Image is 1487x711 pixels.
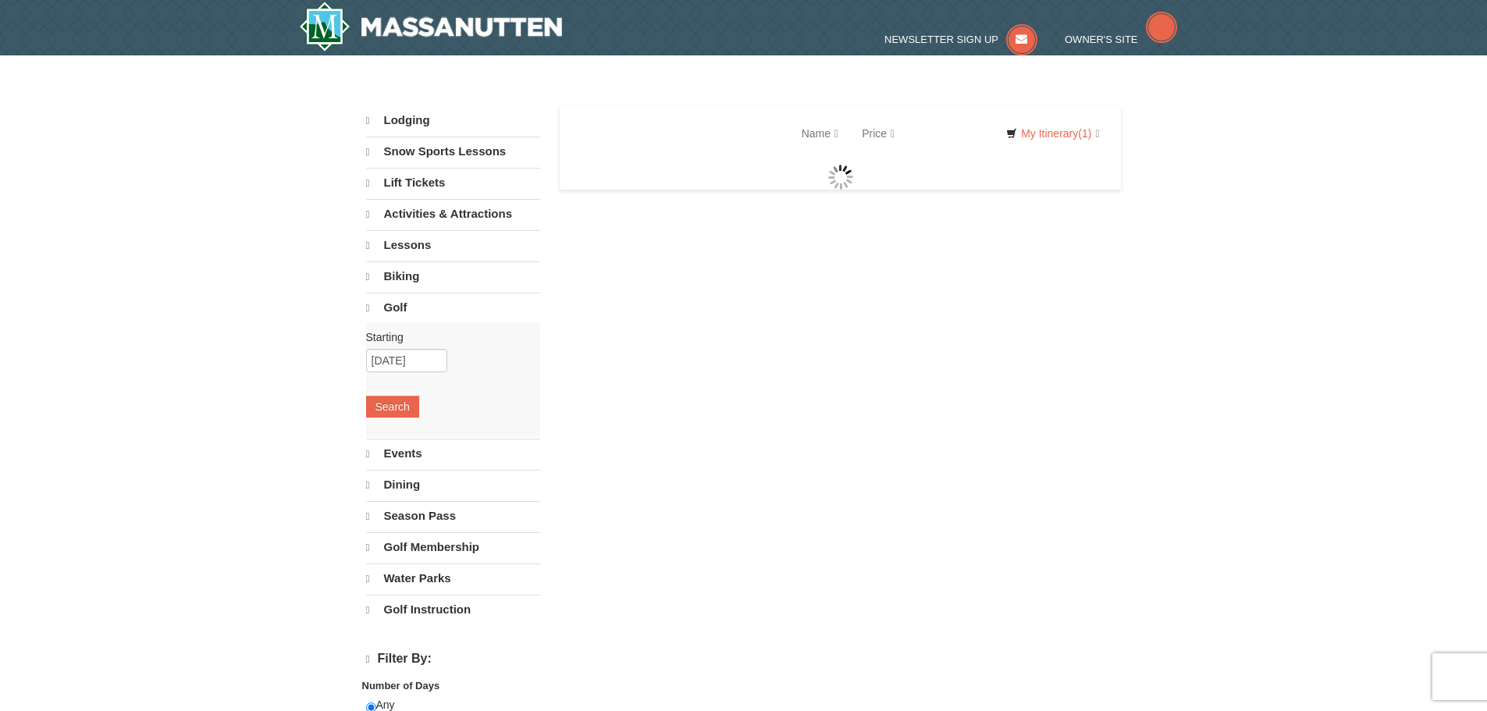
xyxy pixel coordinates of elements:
[884,34,998,45] span: Newsletter Sign Up
[1065,34,1138,45] span: Owner's Site
[366,293,540,322] a: Golf
[366,595,540,624] a: Golf Instruction
[366,501,540,531] a: Season Pass
[790,118,850,149] a: Name
[366,137,540,166] a: Snow Sports Lessons
[366,396,419,418] button: Search
[366,199,540,229] a: Activities & Attractions
[366,329,528,345] label: Starting
[366,652,540,667] h4: Filter By:
[1078,127,1091,140] span: (1)
[1065,34,1177,45] a: Owner's Site
[828,165,853,190] img: wait gif
[850,118,906,149] a: Price
[366,230,540,260] a: Lessons
[366,106,540,135] a: Lodging
[366,168,540,197] a: Lift Tickets
[366,439,540,468] a: Events
[362,680,440,691] strong: Number of Days
[366,532,540,562] a: Golf Membership
[366,563,540,593] a: Water Parks
[884,34,1037,45] a: Newsletter Sign Up
[996,122,1109,145] a: My Itinerary(1)
[299,2,563,52] a: Massanutten Resort
[299,2,563,52] img: Massanutten Resort Logo
[366,261,540,291] a: Biking
[366,470,540,499] a: Dining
